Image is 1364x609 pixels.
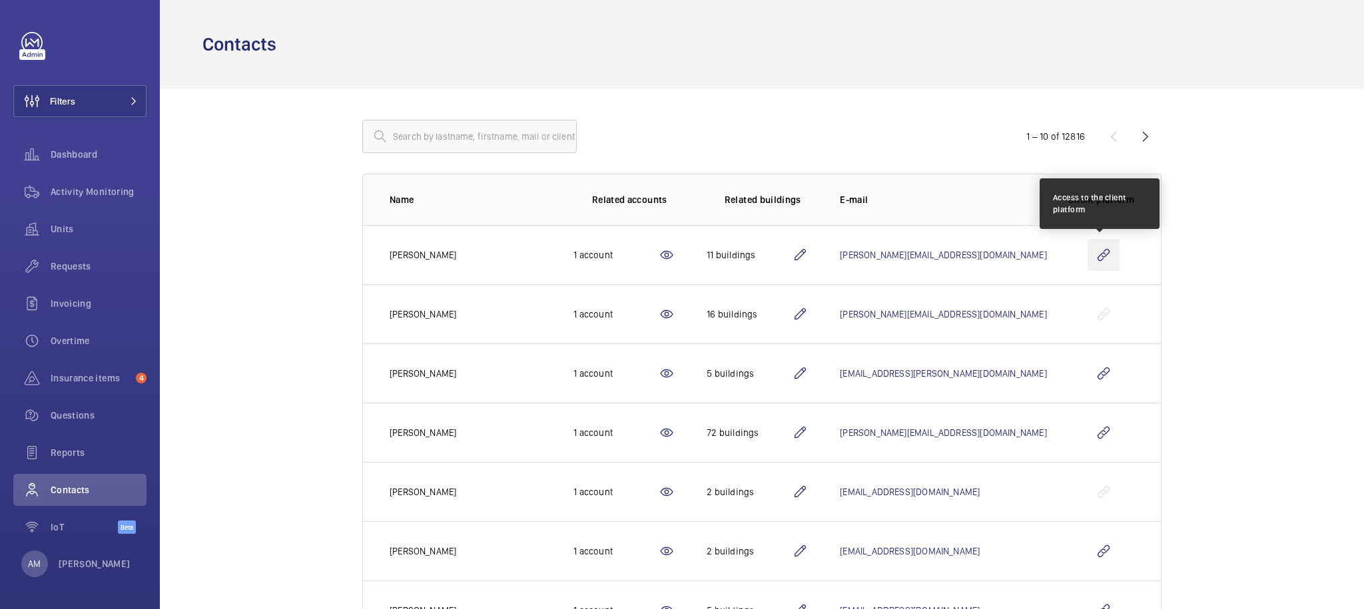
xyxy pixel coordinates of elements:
div: 1 account [573,307,659,321]
div: 16 buildings [707,307,792,321]
div: 72 buildings [707,426,792,439]
div: 1 account [573,367,659,380]
p: E-mail [840,193,1046,206]
p: [PERSON_NAME] [390,367,456,380]
p: [PERSON_NAME] [390,426,456,439]
p: [PERSON_NAME] [59,557,131,570]
span: Reports [51,446,147,459]
span: IoT [51,520,118,534]
span: Insurance items [51,371,131,385]
a: [PERSON_NAME][EMAIL_ADDRESS][DOMAIN_NAME] [840,250,1046,260]
span: Invoicing [51,297,147,310]
span: Questions [51,409,147,422]
button: Filters [13,85,147,117]
a: [EMAIL_ADDRESS][DOMAIN_NAME] [840,487,980,497]
p: Name [390,193,552,206]
span: Overtime [51,334,147,347]
span: Requests [51,260,147,273]
p: [PERSON_NAME] [390,248,456,262]
p: [PERSON_NAME] [390,544,456,558]
span: Activity Monitoring [51,185,147,198]
div: 1 account [573,485,659,499]
div: 1 – 10 of 12816 [1026,130,1085,143]
span: Beta [118,520,136,534]
p: Related accounts [592,193,667,206]
div: 11 buildings [707,248,792,262]
span: Dashboard [51,148,147,161]
div: Access to the client platform [1053,192,1146,216]
a: [PERSON_NAME][EMAIL_ADDRESS][DOMAIN_NAME] [840,309,1046,319]
span: 4 [136,373,147,383]
div: 2 buildings [707,485,792,499]
span: Filters [50,95,75,108]
div: 1 account [573,426,659,439]
div: 1 account [573,248,659,262]
p: AM [28,557,41,570]
a: [EMAIL_ADDRESS][PERSON_NAME][DOMAIN_NAME] [840,368,1046,379]
span: Contacts [51,483,147,497]
input: Search by lastname, firstname, mail or client [362,120,577,153]
div: 1 account [573,544,659,558]
div: 5 buildings [707,367,792,380]
div: 2 buildings [707,544,792,558]
p: Related buildings [725,193,801,206]
a: [EMAIL_ADDRESS][DOMAIN_NAME] [840,546,980,556]
p: [PERSON_NAME] [390,485,456,499]
a: [PERSON_NAME][EMAIL_ADDRESS][DOMAIN_NAME] [840,427,1046,438]
h1: Contacts [202,32,284,57]
p: [PERSON_NAME] [390,307,456,321]
span: Units [51,222,147,236]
